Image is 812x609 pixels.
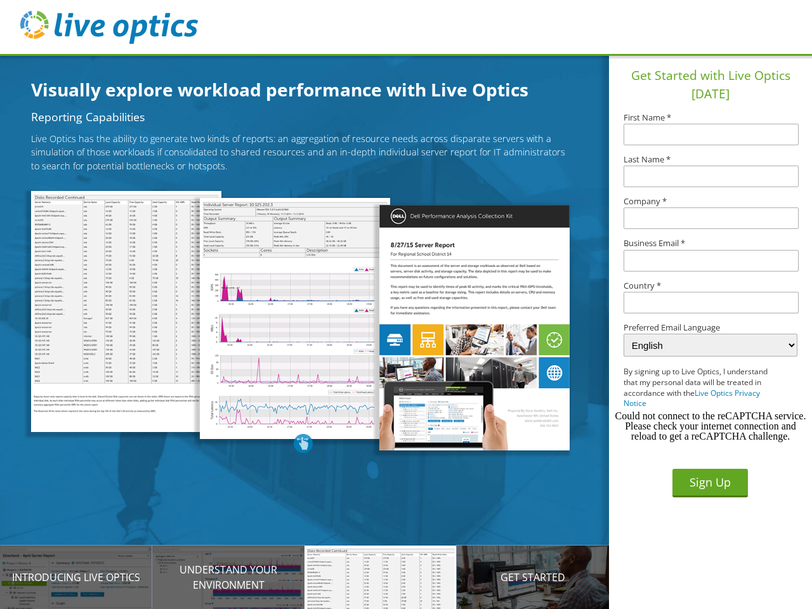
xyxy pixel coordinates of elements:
p: Understand your environment [152,562,304,593]
label: Business Email * [624,239,797,247]
img: ViewHeaderThree [31,191,221,432]
label: Company * [624,197,797,206]
label: Preferred Email Language [624,324,797,332]
h2: Reporting Capabilities [31,112,575,123]
img: live_optics_svg.svg [20,11,198,44]
p: Get Started [457,570,609,585]
h1: Get Started with Live Optics [DATE] [614,67,807,103]
label: Country * [624,282,797,290]
a: Live Optics Privacy Notice [624,388,760,409]
div: Could not connect to the reCAPTCHA service. Please check your internet connection and reload to g... [614,411,807,442]
label: Last Name * [624,155,797,164]
img: ViewHeaderThree [200,198,390,439]
label: First Name * [624,114,797,122]
img: ViewHeaderThree [379,205,570,450]
button: Sign Up [672,469,748,497]
p: Live Optics has the ability to generate two kinds of reports: an aggregation of resource needs ac... [31,132,575,173]
p: By signing up to Live Optics, I understand that my personal data will be treated in accordance wi... [624,367,780,409]
h1: Visually explore workload performance with Live Optics [31,76,589,103]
